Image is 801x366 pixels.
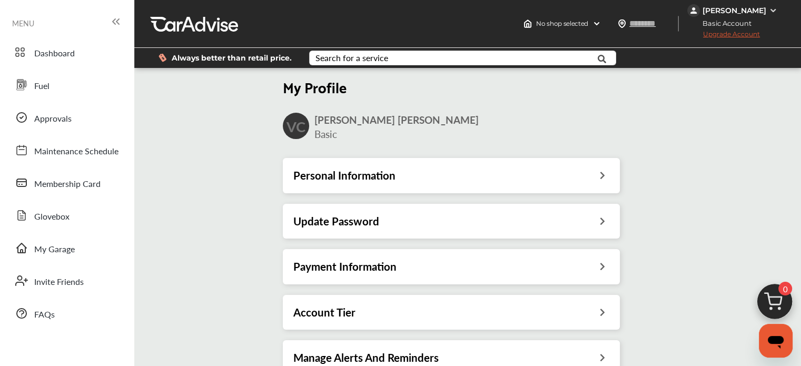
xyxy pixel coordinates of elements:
[618,19,626,28] img: location_vector.a44bc228.svg
[759,324,793,358] iframe: Button to launch messaging window
[9,202,124,229] a: Glovebox
[283,77,620,96] h2: My Profile
[293,351,439,364] h3: Manage Alerts And Reminders
[34,275,84,289] span: Invite Friends
[293,169,395,182] h3: Personal Information
[536,19,588,28] span: No shop selected
[9,104,124,131] a: Approvals
[703,6,766,15] div: [PERSON_NAME]
[678,16,679,32] img: header-divider.bc55588e.svg
[687,30,760,43] span: Upgrade Account
[778,282,792,295] span: 0
[315,54,388,62] div: Search for a service
[293,305,355,319] h3: Account Tier
[34,308,55,322] span: FAQs
[12,19,34,27] span: MENU
[34,112,72,126] span: Approvals
[172,54,292,62] span: Always better than retail price.
[769,6,777,15] img: WGsFRI8htEPBVLJbROoPRyZpYNWhNONpIPPETTm6eUC0GeLEiAAAAAElFTkSuQmCC
[9,38,124,66] a: Dashboard
[9,234,124,262] a: My Garage
[159,53,166,62] img: dollor_label_vector.a70140d1.svg
[293,214,379,228] h3: Update Password
[9,300,124,327] a: FAQs
[687,4,700,17] img: jVpblrzwTbfkPYzPPzSLxeg0AAAAASUVORK5CYII=
[34,177,101,191] span: Membership Card
[9,267,124,294] a: Invite Friends
[286,117,305,135] h2: VC
[34,243,75,256] span: My Garage
[9,71,124,98] a: Fuel
[34,145,118,159] span: Maintenance Schedule
[9,136,124,164] a: Maintenance Schedule
[34,80,50,93] span: Fuel
[688,18,759,29] span: Basic Account
[314,127,337,141] span: Basic
[34,47,75,61] span: Dashboard
[34,210,70,224] span: Glovebox
[523,19,532,28] img: header-home-logo.8d720a4f.svg
[592,19,601,28] img: header-down-arrow.9dd2ce7d.svg
[9,169,124,196] a: Membership Card
[314,113,478,127] span: [PERSON_NAME] [PERSON_NAME]
[749,279,800,330] img: cart_icon.3d0951e8.svg
[293,260,397,273] h3: Payment Information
